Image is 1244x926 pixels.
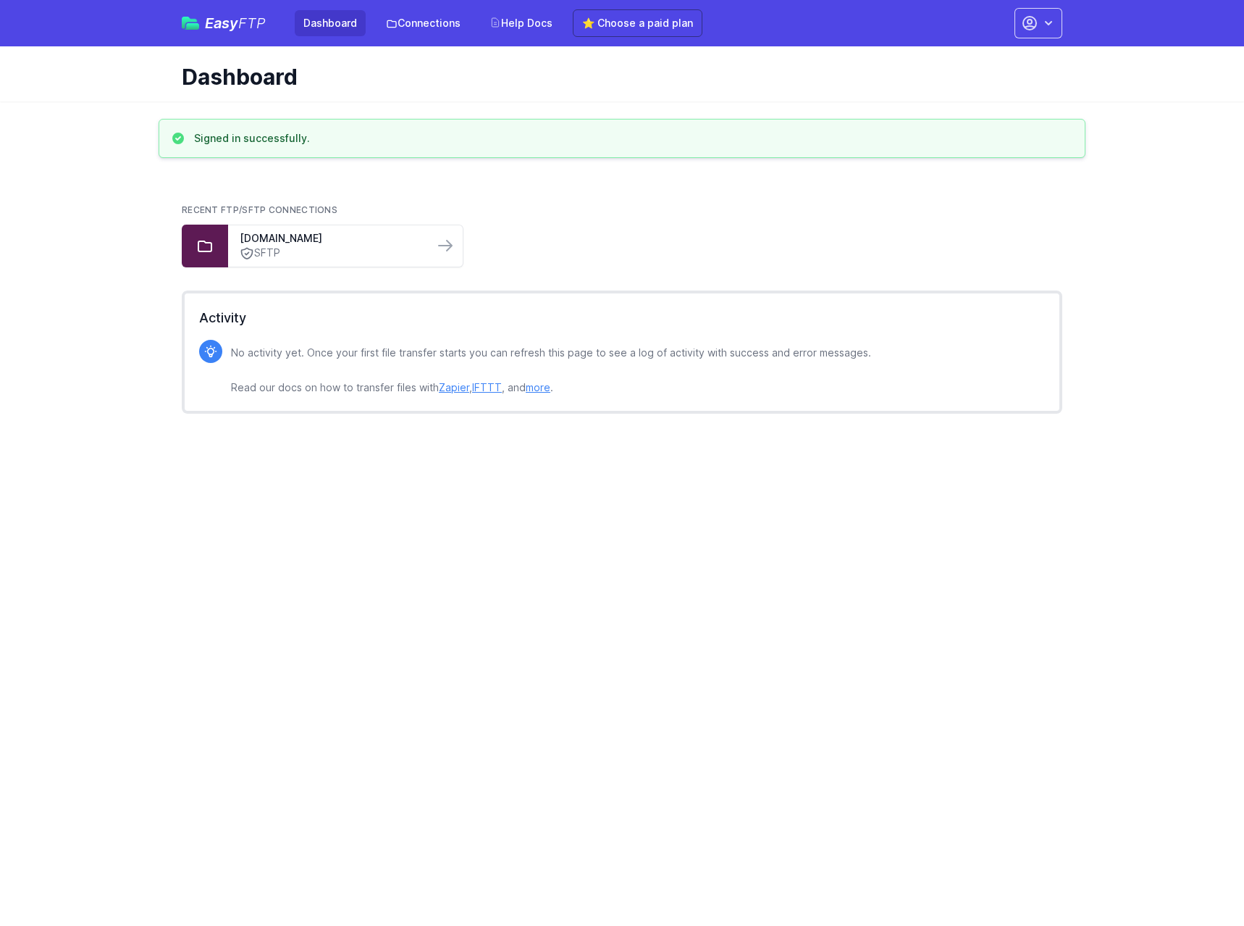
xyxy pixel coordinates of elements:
[526,381,550,393] a: more
[295,10,366,36] a: Dashboard
[573,9,702,37] a: ⭐ Choose a paid plan
[240,231,422,246] a: [DOMAIN_NAME]
[182,16,266,30] a: EasyFTP
[182,64,1051,90] h1: Dashboard
[199,308,1045,328] h2: Activity
[231,344,871,396] p: No activity yet. Once your first file transfer starts you can refresh this page to see a log of a...
[182,17,199,30] img: easyftp_logo.png
[240,246,422,261] a: SFTP
[205,16,266,30] span: Easy
[194,131,310,146] h3: Signed in successfully.
[238,14,266,32] span: FTP
[182,204,1062,216] h2: Recent FTP/SFTP Connections
[481,10,561,36] a: Help Docs
[377,10,469,36] a: Connections
[439,381,469,393] a: Zapier
[472,381,502,393] a: IFTTT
